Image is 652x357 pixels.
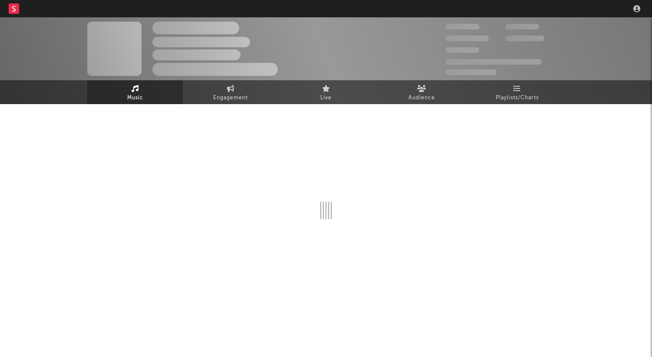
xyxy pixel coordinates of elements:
[445,36,489,41] span: 50 000 000
[320,93,332,103] span: Live
[469,80,565,104] a: Playlists/Charts
[505,36,544,41] span: 1 000 000
[278,80,374,104] a: Live
[445,24,480,29] span: 300 000
[505,24,539,29] span: 100 000
[213,93,248,103] span: Engagement
[87,80,183,104] a: Music
[183,80,278,104] a: Engagement
[127,93,143,103] span: Music
[445,47,479,53] span: 100 000
[408,93,435,103] span: Audience
[445,59,542,65] span: 50 000 000 Monthly Listeners
[374,80,469,104] a: Audience
[496,93,539,103] span: Playlists/Charts
[445,69,497,75] span: Jump Score: 85.0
